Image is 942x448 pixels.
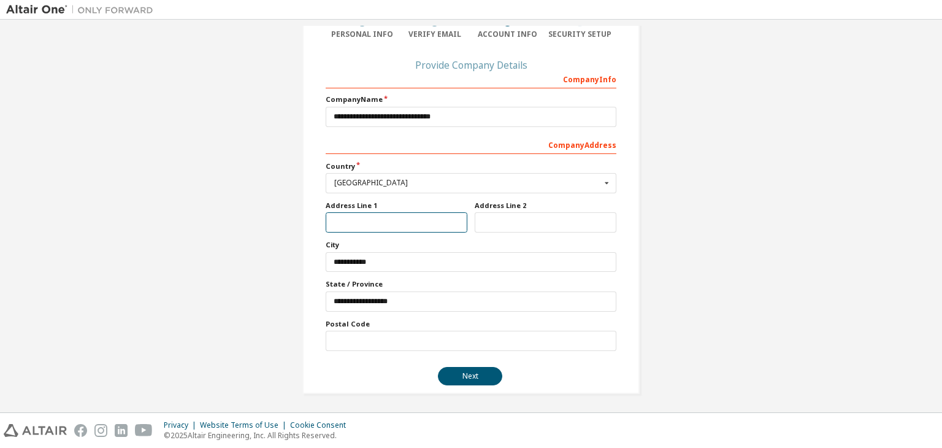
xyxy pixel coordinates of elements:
[6,4,159,16] img: Altair One
[326,161,616,171] label: Country
[290,420,353,430] div: Cookie Consent
[326,29,399,39] div: Personal Info
[326,61,616,69] div: Provide Company Details
[438,367,502,385] button: Next
[544,29,617,39] div: Security Setup
[326,95,616,104] label: Company Name
[135,424,153,437] img: youtube.svg
[164,430,353,441] p: © 2025 Altair Engineering, Inc. All Rights Reserved.
[115,424,128,437] img: linkedin.svg
[94,424,107,437] img: instagram.svg
[326,69,616,88] div: Company Info
[475,201,616,210] label: Address Line 2
[471,29,544,39] div: Account Info
[326,279,616,289] label: State / Province
[164,420,200,430] div: Privacy
[334,179,601,187] div: [GEOGRAPHIC_DATA]
[326,134,616,154] div: Company Address
[399,29,472,39] div: Verify Email
[4,424,67,437] img: altair_logo.svg
[326,319,616,329] label: Postal Code
[326,240,616,250] label: City
[326,201,467,210] label: Address Line 1
[200,420,290,430] div: Website Terms of Use
[74,424,87,437] img: facebook.svg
